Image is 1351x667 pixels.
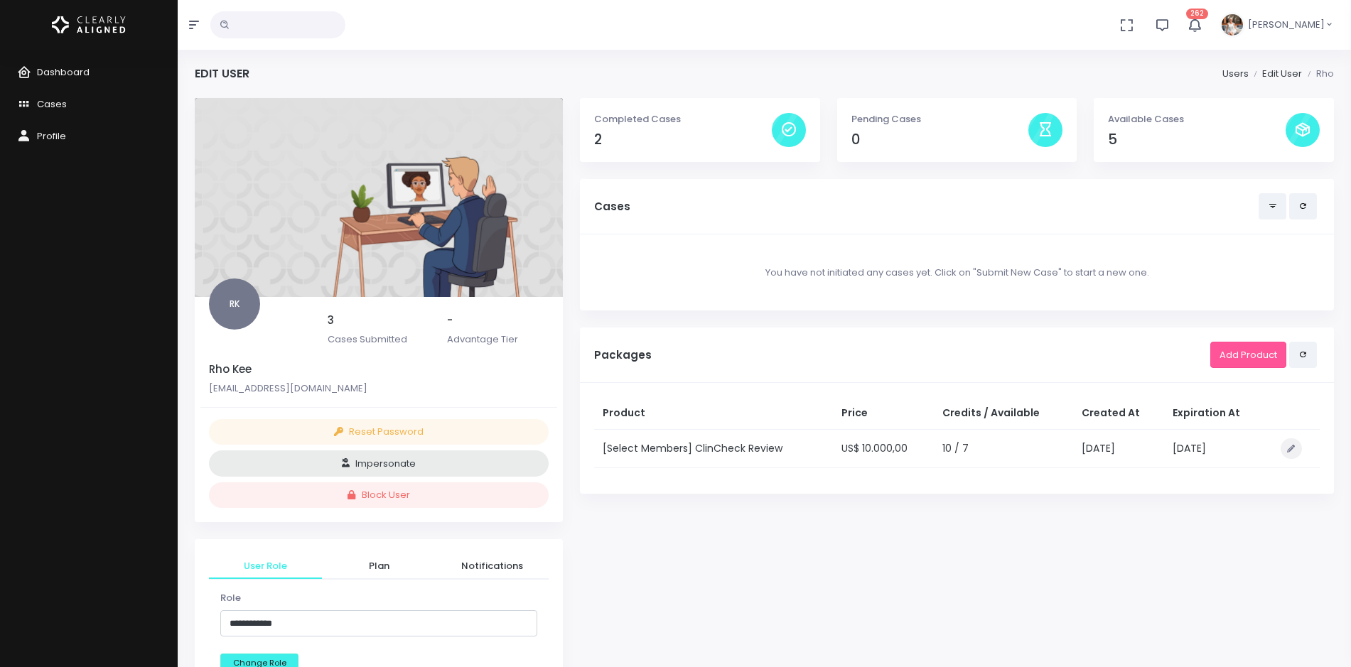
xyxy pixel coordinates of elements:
[37,97,67,111] span: Cases
[328,314,429,327] h5: 3
[1302,67,1334,81] li: Rho
[594,249,1320,297] div: You have not initiated any cases yet. Click on "Submit New Case" to start a new one.
[220,591,241,605] label: Role
[328,332,429,347] p: Cases Submitted
[1210,342,1286,368] a: Add Product
[1073,397,1165,430] th: Created At
[447,559,537,573] span: Notifications
[594,397,833,430] th: Product
[1164,429,1266,467] td: [DATE]
[1186,9,1208,19] span: 262
[37,65,90,79] span: Dashboard
[195,67,249,80] h4: Edit User
[37,129,66,143] span: Profile
[333,559,424,573] span: Plan
[220,559,311,573] span: User Role
[1222,67,1249,80] a: Users
[209,419,549,445] button: Reset Password
[934,397,1072,430] th: Credits / Available
[447,314,549,327] h5: -
[594,349,1210,362] h5: Packages
[1262,67,1302,80] a: Edit User
[52,10,126,40] img: Logo Horizontal
[934,429,1072,467] td: 10 / 7
[209,482,549,509] button: Block User
[851,112,1029,126] p: Pending Cases
[209,363,549,376] h5: Rho Kee
[1220,12,1245,38] img: Header Avatar
[447,332,549,347] p: Advantage Tier
[1108,112,1286,126] p: Available Cases
[1108,131,1286,148] h4: 5
[1073,429,1165,467] td: [DATE]
[594,200,1259,213] h5: Cases
[1248,18,1325,32] span: [PERSON_NAME]
[594,131,772,148] h4: 2
[833,397,934,430] th: Price
[833,429,934,467] td: US$ 10.000,00
[209,381,549,396] p: [EMAIL_ADDRESS][DOMAIN_NAME]
[209,278,260,330] span: RK
[1164,397,1266,430] th: Expiration At
[594,112,772,126] p: Completed Cases
[594,429,833,467] td: [Select Members] ClinCheck Review
[209,450,549,477] button: Impersonate
[851,131,1029,148] h4: 0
